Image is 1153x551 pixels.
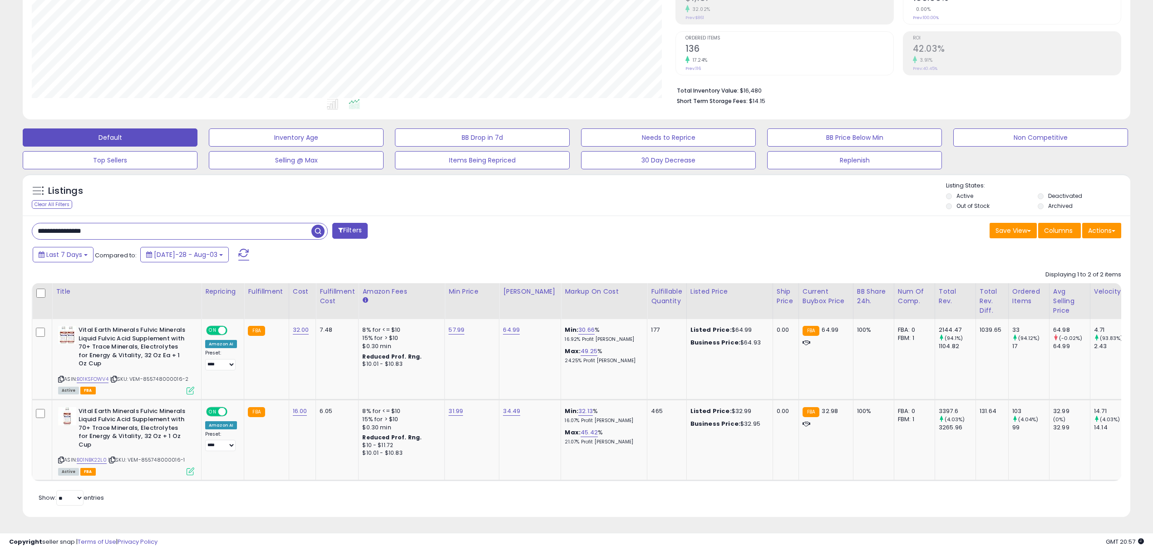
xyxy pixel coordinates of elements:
span: OFF [226,327,241,335]
small: 32.02% [690,6,710,13]
div: Amazon AI [205,421,237,429]
div: 0.00 [777,326,792,334]
div: Ordered Items [1012,287,1045,306]
b: Min: [565,325,578,334]
div: Cost [293,287,312,296]
div: Preset: [205,350,237,370]
div: % [565,326,640,343]
button: Needs to Reprice [581,128,756,147]
button: Save View [990,223,1037,238]
div: Preset: [205,431,237,452]
p: 24.25% Profit [PERSON_NAME] [565,358,640,364]
a: 64.99 [503,325,520,335]
small: FBA [248,407,265,417]
div: BB Share 24h. [857,287,890,306]
button: Top Sellers [23,151,197,169]
b: Business Price: [690,419,740,428]
label: Deactivated [1048,192,1082,200]
span: 64.99 [822,325,838,334]
div: $64.93 [690,339,766,347]
span: | SKU: VEM-855748000016-1 [108,456,185,463]
div: 465 [651,407,679,415]
a: Terms of Use [78,537,116,546]
small: Prev: 40.45% [913,66,937,71]
div: 32.99 [1053,407,1090,415]
small: FBA [803,326,819,336]
b: Listed Price: [690,325,732,334]
small: 3.91% [917,57,933,64]
div: Min Price [448,287,495,296]
div: 103 [1012,407,1049,415]
span: ROI [913,36,1121,41]
small: (4.04%) [1018,416,1038,423]
div: FBM: 1 [898,415,928,423]
div: Fulfillment [248,287,285,296]
button: Last 7 Days [33,247,94,262]
div: Amazon Fees [362,287,441,296]
div: $10.01 - $10.83 [362,360,438,368]
div: Total Rev. [939,287,972,306]
div: % [565,428,640,445]
span: ON [207,327,218,335]
small: (-0.02%) [1059,335,1082,342]
div: 64.99 [1053,342,1090,350]
a: 32.00 [293,325,309,335]
div: 14.71 [1094,407,1131,415]
div: 0.00 [777,407,792,415]
a: 57.99 [448,325,464,335]
div: 6.05 [320,407,351,415]
small: (94.1%) [945,335,963,342]
span: [DATE]-28 - Aug-03 [154,250,217,259]
div: ASIN: [58,326,194,393]
button: Selling @ Max [209,151,384,169]
span: 2025-08-12 20:57 GMT [1106,537,1144,546]
span: Show: entries [39,493,104,502]
small: (94.12%) [1018,335,1040,342]
button: Default [23,128,197,147]
b: Vital Earth Minerals Fulvic Minerals Liquid Fulvic Acid Supplement with 70+ Trace Minerals, Elect... [79,407,189,452]
div: Displaying 1 to 2 of 2 items [1045,271,1121,279]
a: B01KSFOWV4 [77,375,108,383]
div: 64.98 [1053,326,1090,334]
b: Reduced Prof. Rng. [362,433,422,441]
div: 100% [857,407,887,415]
div: Markup on Cost [565,287,643,296]
div: Listed Price [690,287,769,296]
div: 131.64 [980,407,1001,415]
div: $64.99 [690,326,766,334]
div: 4.71 [1094,326,1131,334]
small: (93.83%) [1100,335,1123,342]
small: (4.03%) [945,416,965,423]
img: 41zfUNSq5FL._SL40_.jpg [58,407,76,425]
span: Columns [1044,226,1073,235]
b: Total Inventory Value: [677,87,739,94]
div: Clear All Filters [32,200,72,209]
div: 17 [1012,342,1049,350]
span: Last 7 Days [46,250,82,259]
button: Inventory Age [209,128,384,147]
span: All listings currently available for purchase on Amazon [58,468,79,476]
div: Current Buybox Price [803,287,849,306]
div: 32.99 [1053,423,1090,432]
img: 512tTgj1PYL._SL40_.jpg [58,326,76,344]
span: 32.98 [822,407,838,415]
a: B01NBK22L0 [77,456,107,464]
label: Active [956,192,973,200]
small: Prev: 100.00% [913,15,939,20]
div: 8% for <= $10 [362,326,438,334]
button: BB Drop in 7d [395,128,570,147]
button: Actions [1082,223,1121,238]
small: (0%) [1053,416,1066,423]
button: BB Price Below Min [767,128,942,147]
span: FBA [80,387,96,394]
b: Max: [565,428,581,437]
b: Reduced Prof. Rng. [362,353,422,360]
th: The percentage added to the cost of goods (COGS) that forms the calculator for Min & Max prices. [561,283,647,319]
button: Columns [1038,223,1081,238]
span: FBA [80,468,96,476]
div: seller snap | | [9,538,158,546]
label: Archived [1048,202,1073,210]
small: Prev: 116 [685,66,701,71]
div: Ship Price [777,287,795,306]
div: 3397.6 [939,407,976,415]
